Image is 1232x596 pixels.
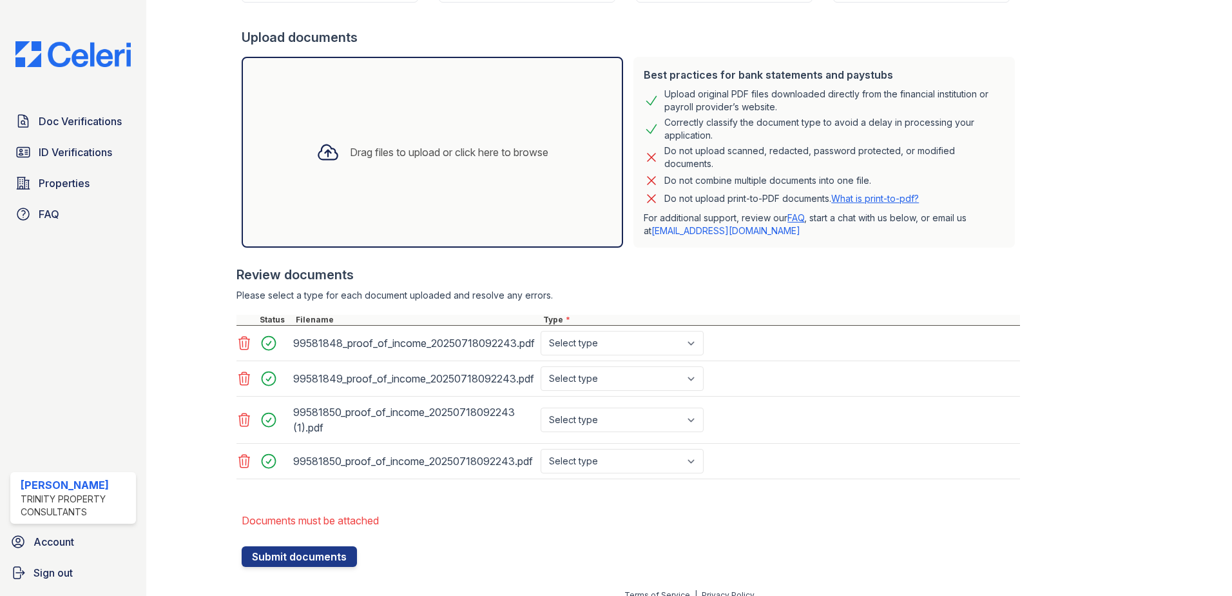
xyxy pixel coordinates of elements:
[293,451,535,472] div: 99581850_proof_of_income_20250718092243.pdf
[293,333,535,353] div: 99581848_proof_of_income_20250718092243.pdf
[257,315,293,325] div: Status
[644,67,1005,83] div: Best practices for bank statements and paystubs
[10,108,136,134] a: Doc Verifications
[541,315,1020,325] div: Type
[664,192,919,205] p: Do not upload print-to-PDF documents.
[5,529,141,555] a: Account
[34,534,74,550] span: Account
[664,144,1005,170] div: Do not upload scanned, redacted, password protected, or modified documents.
[293,368,535,389] div: 99581849_proof_of_income_20250718092243.pdf
[242,508,1020,533] li: Documents must be attached
[350,144,548,160] div: Drag files to upload or click here to browse
[34,565,73,581] span: Sign out
[236,266,1020,284] div: Review documents
[10,170,136,196] a: Properties
[39,114,122,129] span: Doc Verifications
[39,175,90,191] span: Properties
[664,173,871,188] div: Do not combine multiple documents into one file.
[5,41,141,67] img: CE_Logo_Blue-a8612792a0a2168367f1c8372b55b34899dd931a85d93a1a3d3e32e68fde9ad4.png
[39,144,112,160] span: ID Verifications
[10,201,136,227] a: FAQ
[10,139,136,165] a: ID Verifications
[236,289,1020,302] div: Please select a type for each document uploaded and resolve any errors.
[39,206,59,222] span: FAQ
[5,560,141,586] a: Sign out
[831,193,919,204] a: What is print-to-pdf?
[644,212,1005,237] p: For additional support, review our , start a chat with us below, or email us at
[664,116,1005,142] div: Correctly classify the document type to avoid a delay in processing your application.
[21,493,131,519] div: Trinity Property Consultants
[242,28,1020,46] div: Upload documents
[21,477,131,493] div: [PERSON_NAME]
[651,225,800,236] a: [EMAIL_ADDRESS][DOMAIN_NAME]
[293,402,535,438] div: 99581850_proof_of_income_20250718092243 (1).pdf
[293,315,541,325] div: Filename
[664,88,1005,114] div: Upload original PDF files downloaded directly from the financial institution or payroll provider’...
[787,212,804,223] a: FAQ
[242,546,357,567] button: Submit documents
